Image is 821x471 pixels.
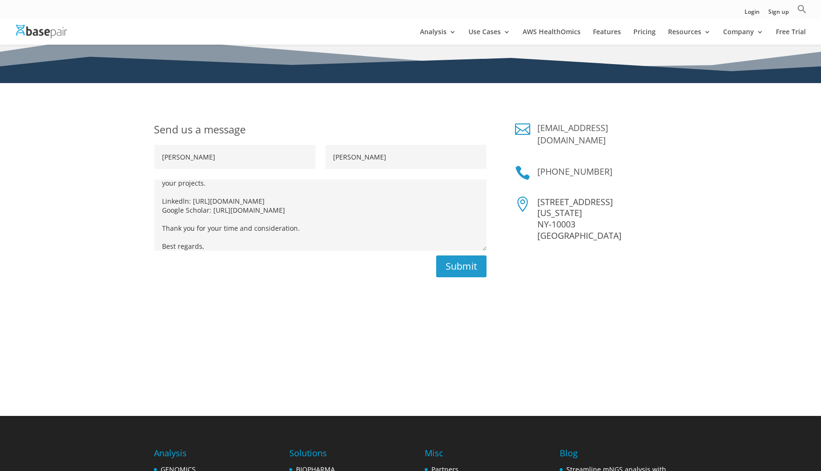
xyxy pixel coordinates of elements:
a: Features [593,28,621,45]
a: Free Trial [776,28,806,45]
input: Email Address [325,145,487,169]
img: Basepair [16,25,67,38]
a: [EMAIL_ADDRESS][DOMAIN_NAME] [537,122,608,146]
h4: Misc [425,447,487,464]
h1: Send us a message [154,122,487,145]
a:  [515,122,530,137]
iframe: Drift Widget Chat Controller [639,403,810,460]
button: Submit [436,255,487,277]
a:  [515,165,530,180]
a: Sign up [768,9,789,19]
span:  [515,197,530,212]
h4: Analysis [154,447,253,464]
a: Analysis [420,28,456,45]
svg: Search [797,4,807,14]
a: Login [745,9,760,19]
h4: Blog [560,447,667,464]
input: Name [154,145,315,169]
a: [PHONE_NUMBER] [537,166,612,177]
a: Pricing [633,28,656,45]
a: Use Cases [468,28,510,45]
a: Search Icon Link [797,4,807,19]
h4: Solutions [289,447,396,464]
a: AWS HealthOmics [523,28,581,45]
a: Company [723,28,764,45]
p: [STREET_ADDRESS] [US_STATE] NY-10003 [GEOGRAPHIC_DATA] [537,197,667,242]
a: Resources [668,28,711,45]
